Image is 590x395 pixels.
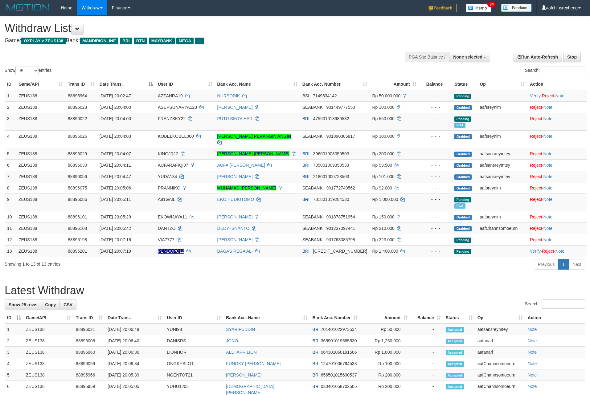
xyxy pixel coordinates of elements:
[477,211,527,222] td: aafsreynim
[68,151,87,156] span: 88896029
[372,151,394,156] span: Rp 200.000
[454,116,471,122] span: Pending
[158,237,174,242] span: VIA7777
[217,163,265,168] a: AUFA [PERSON_NAME]
[5,234,16,245] td: 12
[100,151,131,156] span: [DATE] 20:04:07
[105,324,164,335] td: [DATE] 20:06:48
[530,116,542,121] a: Reject
[134,38,147,44] span: BTN
[302,134,323,139] span: SEABANK
[568,259,585,270] a: Next
[527,79,587,90] th: Action
[543,237,552,242] a: Note
[100,249,131,254] span: [DATE] 20:07:19
[525,66,585,75] label: Search:
[422,133,450,139] div: - - -
[59,299,76,310] a: CSV
[164,347,223,358] td: LIONHOR
[530,134,542,139] a: Reject
[454,249,471,254] span: Pending
[68,214,87,219] span: 88896101
[65,79,97,90] th: Trans ID: activate to sort column ascending
[477,182,527,193] td: aafsreynim
[530,249,541,254] a: Verify
[372,163,392,168] span: Rp 53.500
[528,384,537,389] a: Note
[313,116,349,121] span: Copy 475901018989532 to clipboard
[530,105,542,110] a: Reject
[370,79,419,90] th: Amount: activate to sort column ascending
[5,101,16,113] td: 2
[477,148,527,159] td: aafsansreymtey
[158,226,176,231] span: DANTZO
[555,249,564,254] a: Note
[422,104,450,110] div: - - -
[446,350,464,355] span: Accepted
[217,134,291,139] a: [PERSON_NAME] PERANGIN ANGIN
[422,151,450,157] div: - - -
[527,148,587,159] td: ·
[487,2,496,7] span: 34
[21,38,66,44] span: OXPLAY > ZEUS138
[16,130,65,148] td: ZEUS138
[543,174,552,179] a: Note
[158,93,183,98] span: AZZAHRA19
[16,79,65,90] th: Game/API: activate to sort column ascending
[454,134,472,139] span: Grabbed
[217,116,253,121] a: PUTU SINTA HAR
[422,116,450,122] div: - - -
[158,197,175,202] span: A81GAIL
[449,52,490,62] button: None selected
[5,347,23,358] td: 3
[302,214,323,219] span: SEABANK
[226,384,274,395] a: [DEMOGRAPHIC_DATA][PERSON_NAME]
[16,234,65,245] td: ZEUS138
[422,248,450,254] div: - - -
[527,113,587,130] td: ·
[97,79,155,90] th: Date Trans.: activate to sort column descending
[543,151,552,156] a: Note
[5,79,16,90] th: ID
[5,148,16,159] td: 5
[68,93,87,98] span: 88895964
[422,173,450,180] div: - - -
[217,185,276,190] a: MUHAMAD [PERSON_NAME]
[422,225,450,231] div: - - -
[68,134,87,139] span: 88896026
[5,324,23,335] td: 1
[217,105,253,110] a: [PERSON_NAME]
[68,237,87,242] span: 88896198
[310,312,360,324] th: Bank Acc. Number: activate to sort column ascending
[542,66,585,75] input: Search:
[528,327,537,332] a: Note
[477,130,527,148] td: aafsreynim
[302,105,323,110] span: SEABANK
[302,151,309,156] span: BRI
[410,312,443,324] th: Balance: activate to sort column ascending
[542,299,585,309] input: Search:
[5,222,16,234] td: 11
[372,105,394,110] span: Rp 100.000
[528,350,537,355] a: Note
[530,174,542,179] a: Reject
[217,249,253,254] a: BAGAS REGA AL-
[217,174,253,179] a: [PERSON_NAME]
[527,222,587,234] td: ·
[5,193,16,211] td: 9
[543,134,552,139] a: Note
[5,90,16,102] td: 1
[16,101,65,113] td: ZEUS138
[454,174,472,180] span: Grabbed
[226,361,281,366] a: FUNGKY [PERSON_NAME]
[313,249,367,254] span: Copy 625501005239506 to clipboard
[5,358,23,369] td: 4
[543,197,552,202] a: Note
[16,245,65,257] td: ZEUS138
[563,52,581,62] a: Stop
[226,327,255,332] a: SYARIFUDDIN
[16,113,65,130] td: ZEUS138
[372,134,394,139] span: Rp 300.000
[223,312,310,324] th: Bank Acc. Name: activate to sort column ascending
[534,259,559,270] a: Previous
